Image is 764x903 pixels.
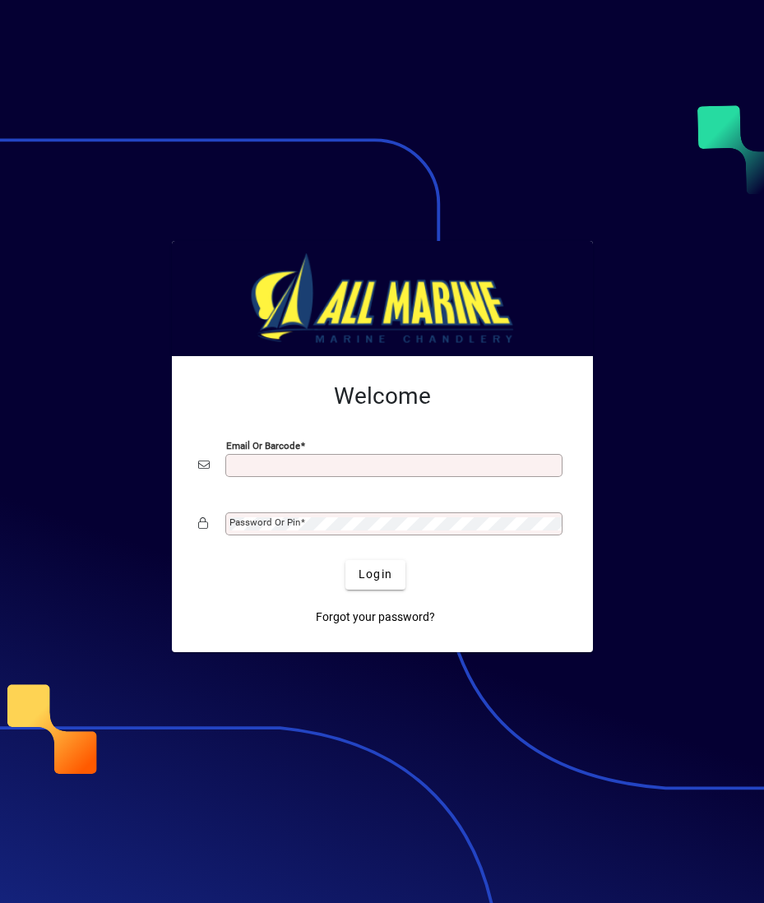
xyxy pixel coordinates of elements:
[229,516,300,528] mat-label: Password or Pin
[359,566,392,583] span: Login
[226,439,300,451] mat-label: Email or Barcode
[198,382,567,410] h2: Welcome
[309,603,442,632] a: Forgot your password?
[316,609,435,626] span: Forgot your password?
[345,560,405,590] button: Login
